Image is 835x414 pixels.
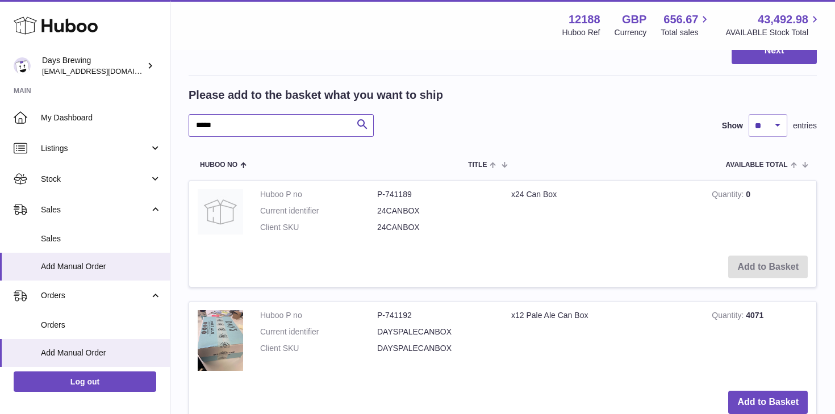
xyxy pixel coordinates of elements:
[41,112,161,123] span: My Dashboard
[661,12,711,38] a: 656.67 Total sales
[42,55,144,77] div: Days Brewing
[468,161,487,169] span: Title
[260,206,377,216] dt: Current identifier
[622,12,646,27] strong: GBP
[703,302,816,382] td: 4071
[198,310,243,371] img: x12 Pale Ale Can Box
[722,120,743,131] label: Show
[189,87,443,103] h2: Please add to the basket what you want to ship
[615,27,647,38] div: Currency
[260,189,377,200] dt: Huboo P no
[569,12,600,27] strong: 12188
[728,391,808,414] button: Add to Basket
[712,190,746,202] strong: Quantity
[42,66,167,76] span: [EMAIL_ADDRESS][DOMAIN_NAME]
[41,143,149,154] span: Listings
[377,206,494,216] dd: 24CANBOX
[260,222,377,233] dt: Client SKU
[663,12,698,27] span: 656.67
[377,343,494,354] dd: DAYSPALECANBOX
[712,311,746,323] strong: Quantity
[198,189,243,235] img: x24 Can Box
[41,204,149,215] span: Sales
[732,37,817,64] button: Next
[200,161,237,169] span: Huboo no
[377,327,494,337] dd: DAYSPALECANBOX
[725,12,821,38] a: 43,492.98 AVAILABLE Stock Total
[503,302,703,382] td: x12 Pale Ale Can Box
[661,27,711,38] span: Total sales
[726,161,788,169] span: AVAILABLE Total
[725,27,821,38] span: AVAILABLE Stock Total
[793,120,817,131] span: entries
[41,290,149,301] span: Orders
[41,174,149,185] span: Stock
[14,57,31,74] img: helena@daysbrewing.com
[41,348,161,358] span: Add Manual Order
[260,327,377,337] dt: Current identifier
[260,310,377,321] dt: Huboo P no
[260,343,377,354] dt: Client SKU
[41,261,161,272] span: Add Manual Order
[377,189,494,200] dd: P-741189
[562,27,600,38] div: Huboo Ref
[758,12,808,27] span: 43,492.98
[41,320,161,331] span: Orders
[41,233,161,244] span: Sales
[377,222,494,233] dd: 24CANBOX
[377,310,494,321] dd: P-741192
[703,181,816,247] td: 0
[503,181,703,247] td: x24 Can Box
[14,371,156,392] a: Log out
